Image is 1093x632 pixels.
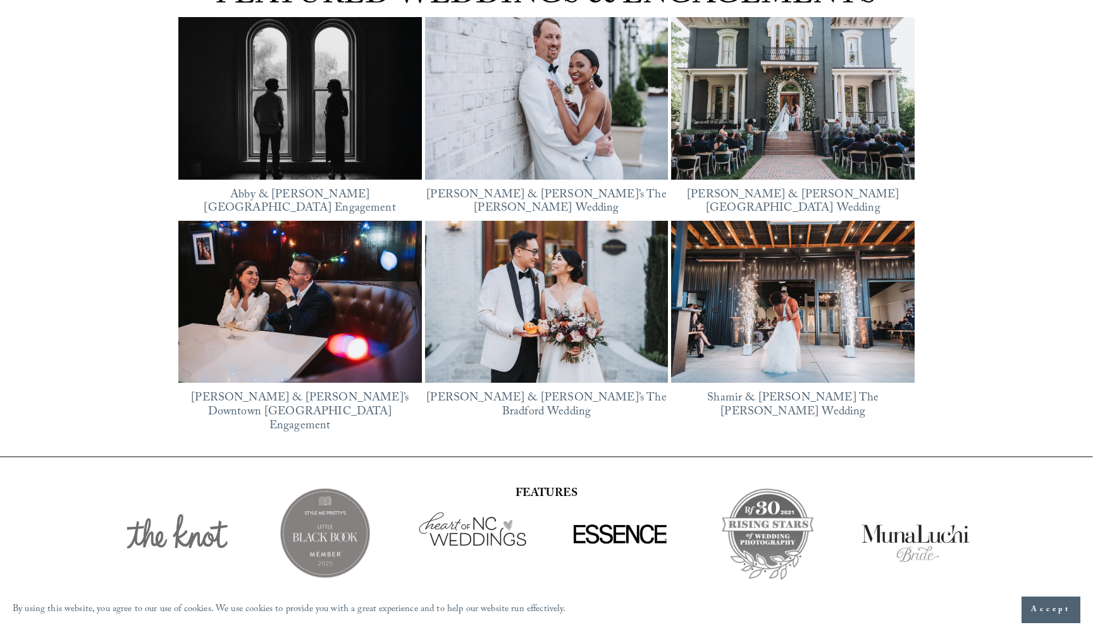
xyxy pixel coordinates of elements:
[671,17,915,180] img: Chantel &amp; James’ Heights House Hotel Wedding
[426,186,666,220] a: [PERSON_NAME] & [PERSON_NAME]’s The [PERSON_NAME] Wedding
[671,221,915,383] img: Shamir &amp; Keegan’s The Meadows Raleigh Wedding
[178,17,422,180] a: Abby &amp; Reed’s Heights House Hotel Engagement
[425,221,669,383] img: Justine &amp; Xinli’s The Bradford Wedding
[425,17,669,180] a: Bella &amp; Mike’s The Maxwell Raleigh Wedding
[178,7,422,190] img: Abby &amp; Reed’s Heights House Hotel Engagement
[178,221,422,383] a: Lorena &amp; Tom’s Downtown Durham Engagement
[13,601,566,619] p: By using this website, you agree to our use of cookies. We use cookies to provide you with a grea...
[178,221,421,383] img: Lorena &amp; Tom’s Downtown Durham Engagement
[191,389,409,436] a: [PERSON_NAME] & [PERSON_NAME]’s Downtown [GEOGRAPHIC_DATA] Engagement
[707,389,879,423] a: Shamir & [PERSON_NAME] The [PERSON_NAME] Wedding
[1022,597,1080,623] button: Accept
[1031,604,1071,616] span: Accept
[687,186,899,220] a: [PERSON_NAME] & [PERSON_NAME][GEOGRAPHIC_DATA] Wedding
[516,485,577,504] strong: FEATURES
[426,389,666,423] a: [PERSON_NAME] & [PERSON_NAME]’s The Bradford Wedding
[204,186,395,220] a: Abby & [PERSON_NAME][GEOGRAPHIC_DATA] Engagement
[425,7,669,190] img: Bella &amp; Mike’s The Maxwell Raleigh Wedding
